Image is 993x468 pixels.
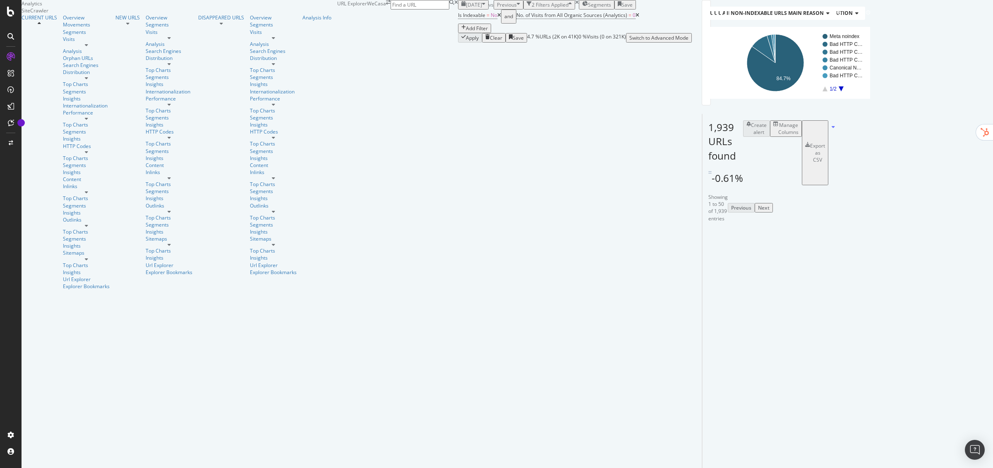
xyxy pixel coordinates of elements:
[115,14,140,21] a: NEW URLS
[802,120,828,185] button: Export as CSV
[487,12,489,19] span: =
[63,183,110,190] a: Inlinks
[250,107,297,114] div: Top Charts
[250,155,297,162] div: Insights
[63,135,110,142] a: Insights
[146,235,192,242] div: Sitemaps
[146,81,192,88] div: Insights
[965,440,985,460] div: Open Intercom Messenger
[146,155,192,162] a: Insights
[63,162,110,169] a: Segments
[250,214,297,221] a: Top Charts
[146,254,192,261] a: Insights
[712,7,822,20] h4: URLs Crawled By Botify By univers
[250,169,297,176] a: Inlinks
[250,14,297,21] a: Overview
[830,73,863,79] text: Bad HTTP C…
[146,21,192,28] a: Segments
[146,247,192,254] div: Top Charts
[489,1,494,8] span: vs
[63,21,110,28] div: Movements
[250,140,297,147] div: Top Charts
[146,181,192,188] div: Top Charts
[63,36,110,43] a: Visits
[712,27,854,99] svg: A chart.
[621,1,633,8] div: Save
[458,33,482,43] button: Apply
[146,148,192,155] a: Segments
[63,283,110,290] div: Explorer Bookmarks
[146,55,192,62] div: Distribution
[458,24,491,33] button: Add Filter
[63,195,110,202] a: Top Charts
[250,188,297,195] div: Segments
[250,29,297,36] a: Visits
[633,12,636,19] span: 0
[250,254,297,261] div: Insights
[501,10,516,24] button: and
[63,276,110,283] div: Url Explorer
[490,34,502,41] div: Clear
[146,221,192,228] a: Segments
[458,12,485,19] span: Is Indexable
[146,14,192,21] a: Overview
[63,235,110,242] a: Segments
[146,195,192,202] a: Insights
[714,10,810,17] span: URLs Crawled By Botify By univers
[63,128,110,135] a: Segments
[830,41,863,47] text: Bad HTTP C…
[63,88,110,95] a: Segments
[250,67,297,74] a: Top Charts
[63,55,110,62] a: Orphan URLs
[146,202,192,209] div: Outlinks
[146,67,192,74] a: Top Charts
[527,33,578,43] div: 4.7 % URLs ( 2K on 41K )
[727,10,853,17] span: Indexable / Non-Indexable URLs distribution
[63,176,110,183] a: Content
[250,162,297,169] div: Content
[466,1,482,8] span: 2025 Sep. 13th
[482,33,506,43] button: Clear
[146,188,192,195] a: Segments
[731,10,824,17] span: Non-Indexable URLs Main Reason
[770,120,802,137] button: Manage Columns
[250,21,297,28] a: Segments
[63,143,110,150] a: HTTP Codes
[198,14,244,21] a: DISAPPEARED URLS
[250,55,297,62] a: Distribution
[22,14,57,21] a: CURRENT URLS
[146,214,192,221] div: Top Charts
[63,81,110,88] a: Top Charts
[250,148,297,155] a: Segments
[513,34,524,41] div: Save
[63,69,110,76] a: Distribution
[731,204,751,211] div: Previous
[63,169,110,176] a: Insights
[63,102,110,109] a: Internationalization
[721,7,842,20] h4: Active / Not Active URLs
[146,95,192,102] a: Performance
[250,181,297,188] a: Top Charts
[146,128,192,135] div: HTTP Codes
[17,119,25,127] div: Tooltip anchor
[250,202,297,209] a: Outlinks
[250,95,297,102] a: Performance
[250,228,297,235] a: Insights
[830,57,863,63] text: Bad HTTP C…
[250,128,297,135] a: HTTP Codes
[146,41,192,48] a: Analysis
[717,27,858,99] svg: A chart.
